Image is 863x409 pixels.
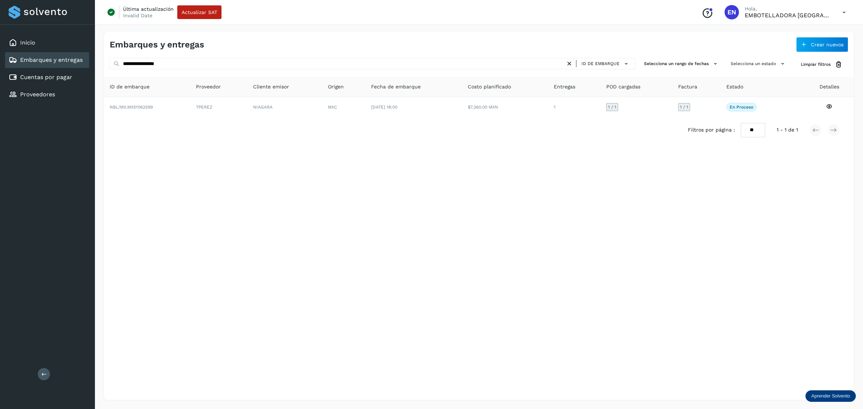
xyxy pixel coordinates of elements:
[123,12,152,19] p: Invalid Date
[468,83,511,91] span: Costo planificado
[606,83,640,91] span: POD cargadas
[688,126,735,134] span: Filtros por página :
[608,105,616,109] span: 1 / 1
[777,126,798,134] span: 1 - 1 de 1
[548,97,600,117] td: 1
[641,58,722,70] button: Selecciona un rango de fechas
[253,83,289,91] span: Cliente emisor
[20,74,72,81] a: Cuentas por pagar
[371,105,397,110] span: [DATE] 18:00
[190,97,247,117] td: TPEREZ
[730,105,753,110] p: En proceso
[5,52,89,68] div: Embarques y entregas
[110,105,153,110] span: NBL/MX.MX51062599
[123,6,174,12] p: Última actualización
[5,69,89,85] div: Cuentas por pagar
[795,58,848,71] button: Limpiar filtros
[726,83,743,91] span: Estado
[110,40,204,50] h4: Embarques y entregas
[371,83,421,91] span: Fecha de embarque
[20,91,55,98] a: Proveedores
[177,5,222,19] button: Actualizar SAT
[579,59,632,69] button: ID de embarque
[805,390,856,402] div: Aprender Solvento
[247,97,322,117] td: NIAGARA
[462,97,548,117] td: $7,360.00 MXN
[745,12,831,19] p: EMBOTELLADORA NIAGARA DE MEXICO
[328,83,344,91] span: Origen
[801,61,831,68] span: Limpiar filtros
[811,393,850,399] p: Aprender Solvento
[680,105,688,109] span: 1 / 1
[819,83,839,91] span: Detalles
[5,35,89,51] div: Inicio
[322,97,365,117] td: MXC
[796,37,848,52] button: Crear nuevos
[554,83,575,91] span: Entregas
[110,83,150,91] span: ID de embarque
[581,60,620,67] span: ID de embarque
[196,83,221,91] span: Proveedor
[5,87,89,102] div: Proveedores
[20,56,83,63] a: Embarques y entregas
[728,58,789,70] button: Selecciona un estado
[678,83,697,91] span: Factura
[182,10,217,15] span: Actualizar SAT
[20,39,35,46] a: Inicio
[811,42,844,47] span: Crear nuevos
[745,6,831,12] p: Hola,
